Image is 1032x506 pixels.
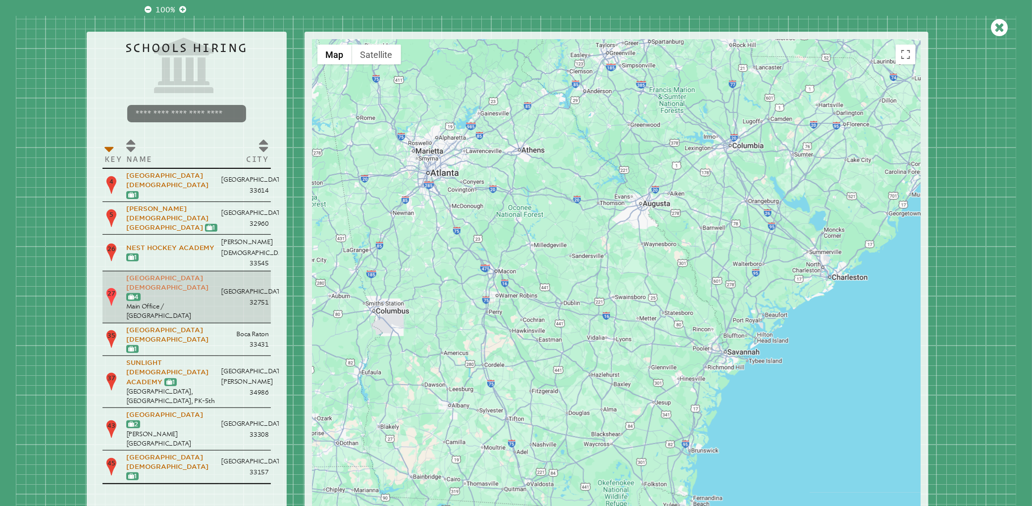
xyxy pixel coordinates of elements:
[221,286,269,307] p: [GEOGRAPHIC_DATA] 32751
[104,329,118,349] p: 35
[352,45,401,64] button: Show satellite imagery
[104,175,118,195] p: 4
[104,154,122,164] p: Key
[128,293,139,301] a: 4
[104,208,118,228] p: 5
[104,457,118,477] p: 45
[126,429,217,448] p: [PERSON_NAME][GEOGRAPHIC_DATA]
[221,174,269,196] p: [GEOGRAPHIC_DATA] 33614
[126,387,217,405] p: [GEOGRAPHIC_DATA], [GEOGRAPHIC_DATA], PK-5th
[128,191,137,199] a: 1
[126,205,209,231] a: [PERSON_NAME][DEMOGRAPHIC_DATA][GEOGRAPHIC_DATA]
[221,154,269,164] p: City
[126,154,217,164] p: Name
[896,45,916,64] button: Toggle fullscreen view
[221,456,269,477] p: [GEOGRAPHIC_DATA] 33157
[126,454,209,470] a: [GEOGRAPHIC_DATA][DEMOGRAPHIC_DATA]
[221,237,269,268] p: [PERSON_NAME][DEMOGRAPHIC_DATA] 33545
[126,411,203,418] a: [GEOGRAPHIC_DATA]
[128,345,137,353] a: 1
[126,274,209,291] a: [GEOGRAPHIC_DATA][DEMOGRAPHIC_DATA]
[126,359,209,385] a: Sunlight [DEMOGRAPHIC_DATA] Academy
[221,366,269,398] p: [GEOGRAPHIC_DATA][PERSON_NAME] 34986
[104,243,118,262] p: 26
[128,253,137,261] a: 1
[221,207,269,229] p: [GEOGRAPHIC_DATA] 32960
[104,419,118,439] p: 43
[128,420,138,428] a: 2
[166,378,175,386] a: 1
[126,326,209,343] a: [GEOGRAPHIC_DATA][DEMOGRAPHIC_DATA]
[126,302,217,320] p: Main Office / [GEOGRAPHIC_DATA]
[126,172,209,189] a: [GEOGRAPHIC_DATA][DEMOGRAPHIC_DATA]
[221,418,269,440] p: [GEOGRAPHIC_DATA] 33308
[317,45,352,64] button: Show street map
[221,329,269,350] p: Boca Raton 33431
[104,287,118,307] p: 27
[128,472,137,480] a: 1
[154,4,177,16] p: 100%
[126,244,215,252] a: Nest Hockey Academy
[104,372,118,392] p: 37
[207,224,215,231] a: 1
